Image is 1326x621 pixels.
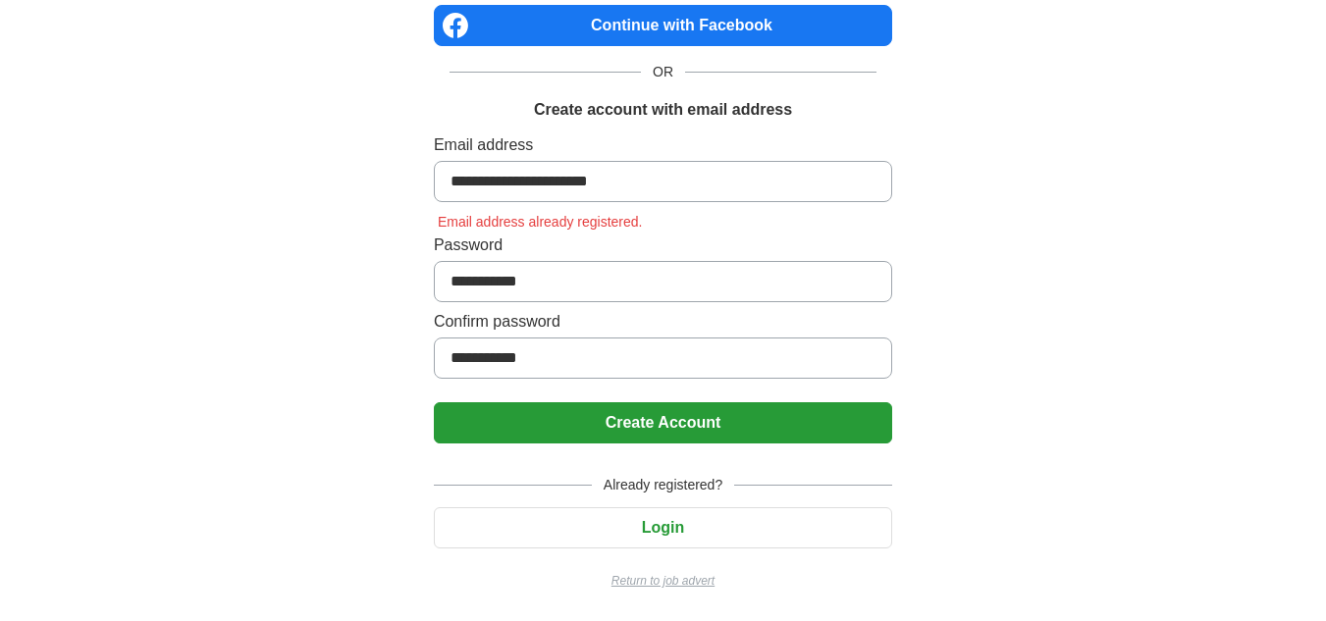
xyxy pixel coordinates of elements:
a: Login [434,519,892,536]
label: Password [434,233,892,257]
h1: Create account with email address [534,98,792,122]
button: Create Account [434,402,892,443]
button: Login [434,507,892,548]
span: OR [641,62,685,82]
label: Confirm password [434,310,892,334]
a: Return to job advert [434,572,892,590]
a: Continue with Facebook [434,5,892,46]
span: Email address already registered. [434,214,647,230]
label: Email address [434,133,892,157]
span: Already registered? [592,475,734,495]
